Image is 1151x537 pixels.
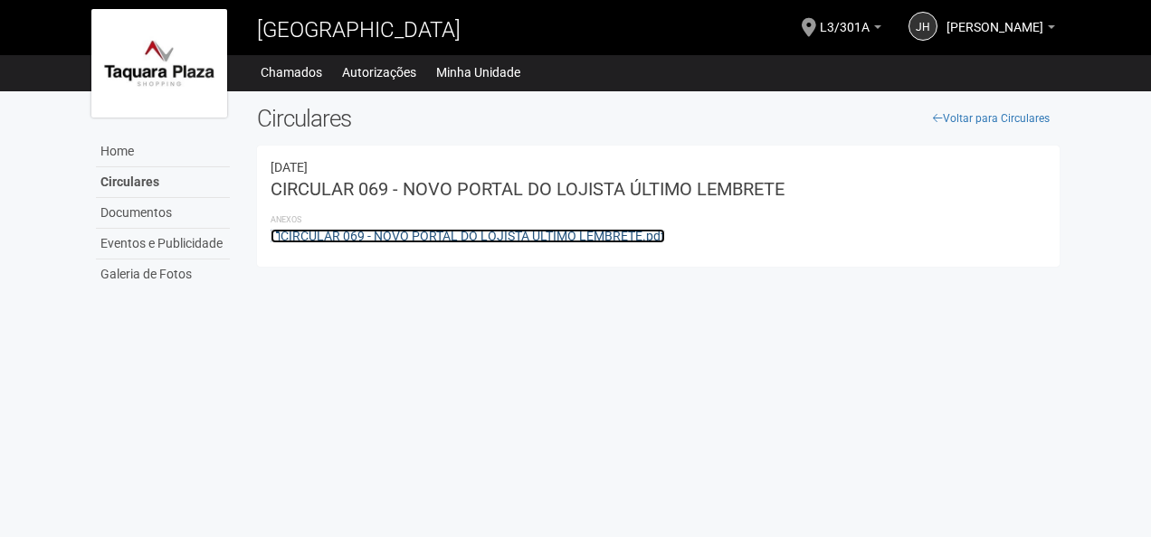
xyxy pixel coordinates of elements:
[271,229,665,243] a: CIRCULAR 069 - NOVO PORTAL DO LOJISTA ÚLTIMO LEMBRETE.pdf
[96,259,230,289] a: Galeria de Fotos
[91,9,227,118] img: logo.jpg
[820,3,870,34] span: L3/301A
[271,159,1046,175] div: 22/08/2025 21:46
[96,167,230,198] a: Circulares
[436,60,520,85] a: Minha Unidade
[923,105,1060,132] a: Voltar para Circulares
[342,60,416,85] a: Autorizações
[261,60,322,85] a: Chamados
[257,105,1060,132] h2: Circulares
[820,23,881,37] a: L3/301A
[257,17,461,42] span: [GEOGRAPHIC_DATA]
[96,229,230,259] a: Eventos e Publicidade
[96,137,230,167] a: Home
[271,212,1046,228] li: Anexos
[271,180,1046,198] h3: CIRCULAR 069 - NOVO PORTAL DO LOJISTA ÚLTIMO LEMBRETE
[946,3,1043,34] span: Judith Helena
[946,23,1055,37] a: [PERSON_NAME]
[96,198,230,229] a: Documentos
[908,12,937,41] a: JH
